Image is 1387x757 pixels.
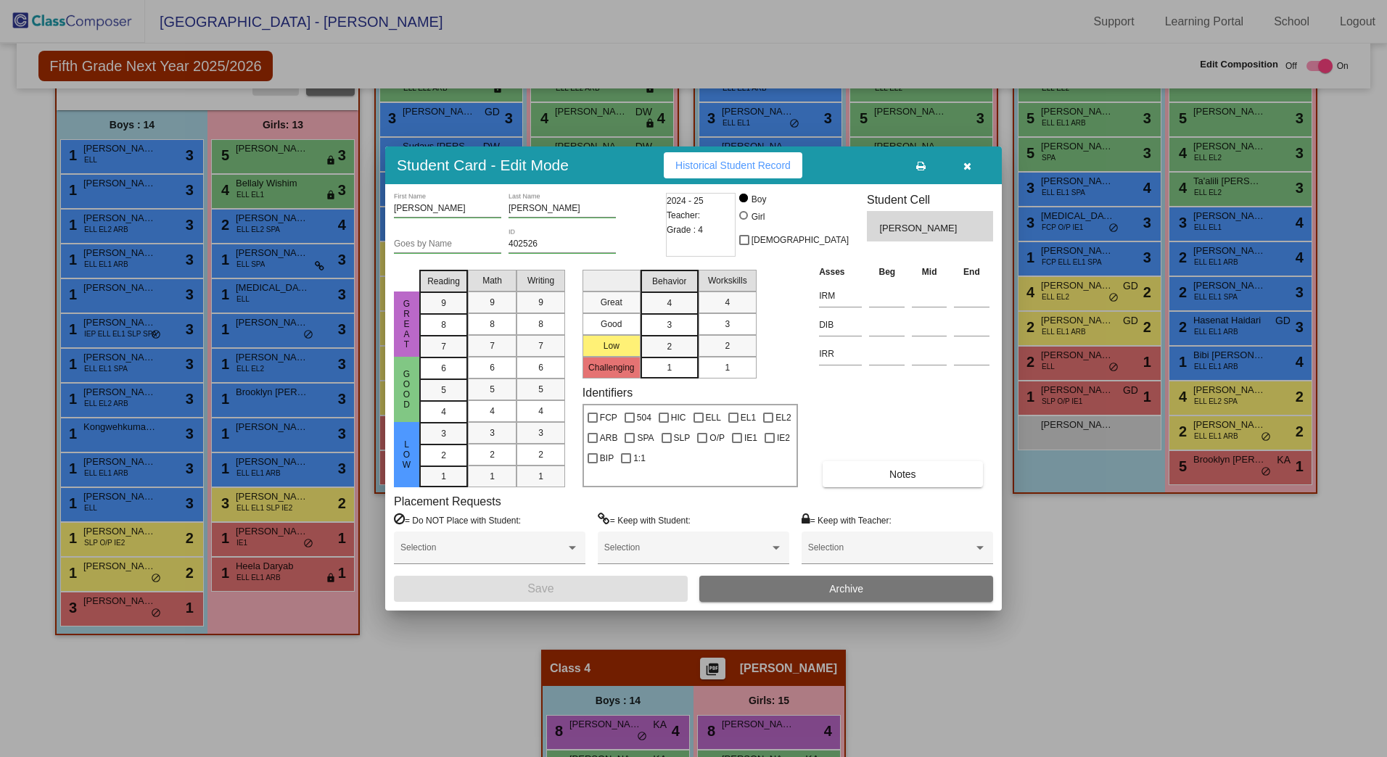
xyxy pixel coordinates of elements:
[600,429,618,447] span: ARB
[675,160,791,171] span: Historical Student Record
[441,427,446,440] span: 3
[538,470,543,483] span: 1
[751,193,767,206] div: Boy
[583,386,633,400] label: Identifiers
[441,470,446,483] span: 1
[538,318,543,331] span: 8
[867,193,993,207] h3: Student Cell
[441,384,446,397] span: 5
[394,239,501,249] input: goes by name
[394,495,501,508] label: Placement Requests
[394,513,521,527] label: = Do NOT Place with Student:
[600,450,614,467] span: BIP
[427,275,460,288] span: Reading
[394,576,688,602] button: Save
[441,362,446,375] span: 6
[889,468,916,480] span: Notes
[815,264,865,280] th: Asses
[725,361,730,374] span: 1
[751,210,765,223] div: Girl
[709,429,725,447] span: O/P
[400,439,413,470] span: Low
[775,409,791,426] span: EL2
[538,426,543,439] span: 3
[490,318,495,331] span: 8
[490,339,495,352] span: 7
[490,426,495,439] span: 3
[538,448,543,461] span: 2
[490,383,495,396] span: 5
[400,369,413,410] span: Good
[708,274,747,287] span: Workskills
[865,264,908,280] th: Beg
[633,450,646,467] span: 1:1
[699,576,993,602] button: Archive
[538,339,543,352] span: 7
[637,409,651,426] span: 504
[490,448,495,461] span: 2
[667,223,703,237] span: Grade : 4
[802,513,892,527] label: = Keep with Teacher:
[538,361,543,374] span: 6
[725,339,730,352] span: 2
[667,194,704,208] span: 2024 - 25
[527,582,553,595] span: Save
[823,461,982,487] button: Notes
[674,429,691,447] span: SLP
[752,231,849,249] span: [DEMOGRAPHIC_DATA]
[706,409,721,426] span: ELL
[741,409,756,426] span: EL1
[490,470,495,483] span: 1
[819,343,862,365] input: assessment
[441,405,446,418] span: 4
[400,299,413,349] span: Great
[482,274,502,287] span: Math
[664,152,802,178] button: Historical Student Record
[667,297,672,310] span: 4
[667,361,672,374] span: 1
[538,405,543,418] span: 4
[490,296,495,309] span: 9
[829,583,863,595] span: Archive
[598,513,691,527] label: = Keep with Student:
[441,297,446,310] span: 9
[509,239,616,249] input: Enter ID
[600,409,617,426] span: FCP
[667,340,672,353] span: 2
[490,361,495,374] span: 6
[441,449,446,462] span: 2
[671,409,686,426] span: HIC
[538,383,543,396] span: 5
[652,275,686,288] span: Behavior
[441,318,446,331] span: 8
[744,429,757,447] span: IE1
[667,208,700,223] span: Teacher:
[950,264,993,280] th: End
[397,156,569,174] h3: Student Card - Edit Mode
[777,429,790,447] span: IE2
[490,405,495,418] span: 4
[819,314,862,336] input: assessment
[441,340,446,353] span: 7
[637,429,654,447] span: SPA
[538,296,543,309] span: 9
[819,285,862,307] input: assessment
[879,221,960,236] span: [PERSON_NAME]
[725,296,730,309] span: 4
[908,264,950,280] th: Mid
[527,274,554,287] span: Writing
[725,318,730,331] span: 3
[667,318,672,331] span: 3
